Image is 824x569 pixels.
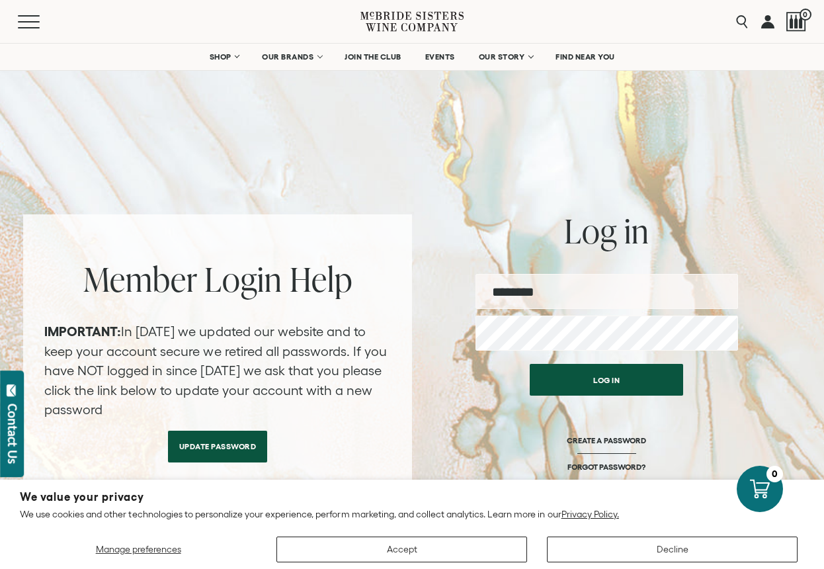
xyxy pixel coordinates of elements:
[336,44,410,70] a: JOIN THE CLUB
[417,44,464,70] a: EVENTS
[96,544,181,554] span: Manage preferences
[253,44,329,70] a: OUR BRANDS
[425,52,455,62] span: EVENTS
[479,52,525,62] span: OUR STORY
[547,44,624,70] a: FIND NEAR YOU
[470,44,541,70] a: OUR STORY
[20,508,804,520] p: We use cookies and other technologies to personalize your experience, perform marketing, and coll...
[567,435,645,462] a: CREATE A PASSWORD
[44,322,391,420] p: In [DATE] we updated our website and to keep your account secure we retired all passwords. If you...
[168,431,268,462] a: Update Password
[209,52,231,62] span: SHOP
[18,15,65,28] button: Mobile Menu Trigger
[44,263,391,296] h2: Member Login Help
[530,364,683,396] button: Log in
[556,52,615,62] span: FIND NEAR YOU
[262,52,313,62] span: OUR BRANDS
[20,492,804,503] h2: We value your privacy
[200,44,247,70] a: SHOP
[567,462,645,472] a: FORGOT PASSWORD?
[44,324,121,339] strong: IMPORTANT:
[20,537,257,562] button: Manage preferences
[345,52,401,62] span: JOIN THE CLUB
[276,537,527,562] button: Accept
[475,214,738,247] h2: Log in
[561,509,619,519] a: Privacy Policy.
[766,466,783,482] div: 0
[800,9,811,21] span: 0
[6,404,19,464] div: Contact Us
[547,537,798,562] button: Decline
